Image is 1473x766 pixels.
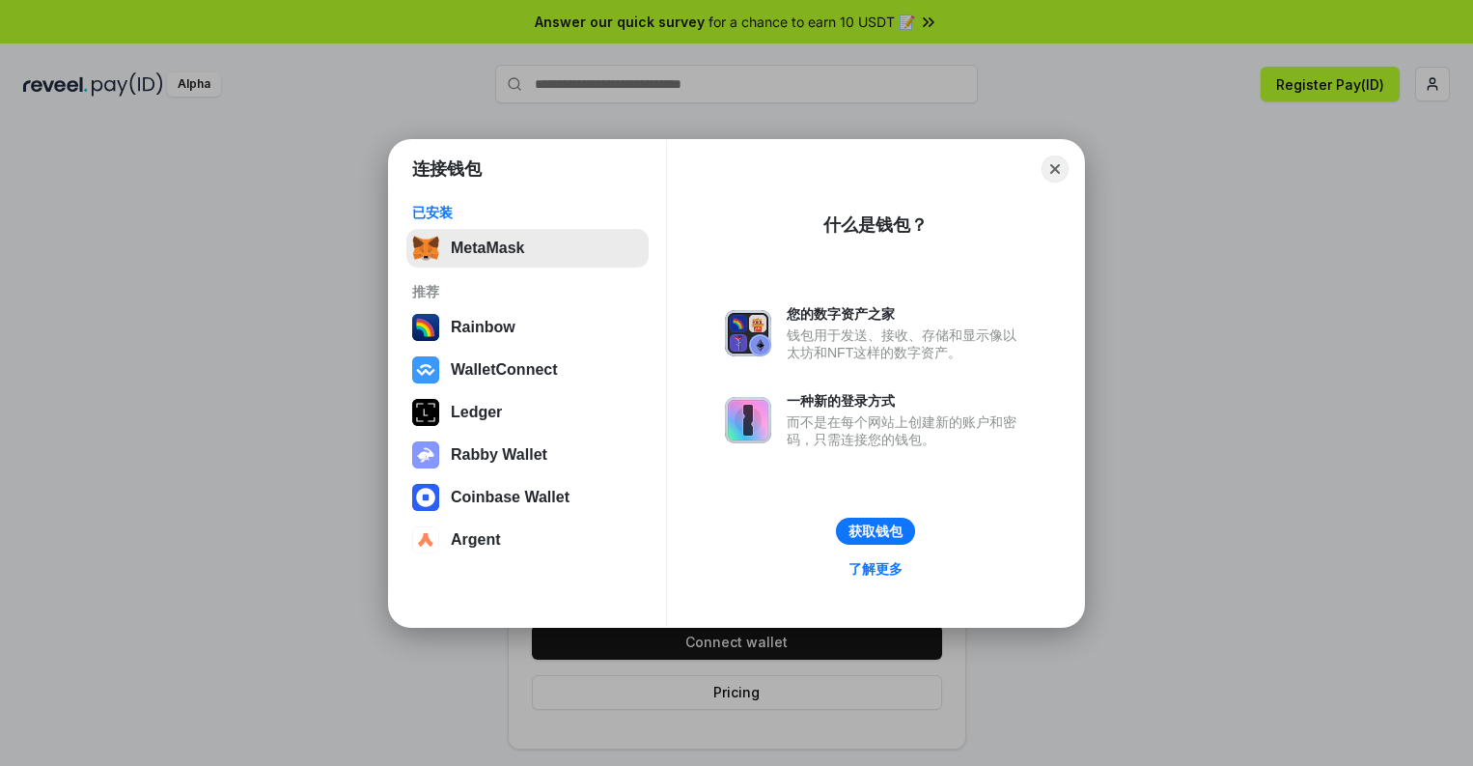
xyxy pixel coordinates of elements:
img: svg+xml,%3Csvg%20width%3D%2228%22%20height%3D%2228%22%20viewBox%3D%220%200%2028%2028%22%20fill%3D... [412,526,439,553]
img: svg+xml,%3Csvg%20width%3D%22120%22%20height%3D%22120%22%20viewBox%3D%220%200%20120%20120%22%20fil... [412,314,439,341]
button: Rainbow [406,308,649,347]
div: MetaMask [451,240,524,257]
img: svg+xml,%3Csvg%20width%3D%2228%22%20height%3D%2228%22%20viewBox%3D%220%200%2028%2028%22%20fill%3D... [412,484,439,511]
div: 钱包用于发送、接收、存储和显示像以太坊和NFT这样的数字资产。 [787,326,1026,361]
div: 您的数字资产之家 [787,305,1026,323]
img: svg+xml,%3Csvg%20xmlns%3D%22http%3A%2F%2Fwww.w3.org%2F2000%2Fsvg%22%20fill%3D%22none%22%20viewBox... [725,397,771,443]
button: Coinbase Wallet [406,478,649,517]
img: svg+xml,%3Csvg%20xmlns%3D%22http%3A%2F%2Fwww.w3.org%2F2000%2Fsvg%22%20fill%3D%22none%22%20viewBox... [725,310,771,356]
img: svg+xml,%3Csvg%20xmlns%3D%22http%3A%2F%2Fwww.w3.org%2F2000%2Fsvg%22%20fill%3D%22none%22%20viewBox... [412,441,439,468]
div: 而不是在每个网站上创建新的账户和密码，只需连接您的钱包。 [787,413,1026,448]
div: Rabby Wallet [451,446,547,464]
div: Coinbase Wallet [451,489,570,506]
div: 推荐 [412,283,643,300]
img: svg+xml,%3Csvg%20fill%3D%22none%22%20height%3D%2233%22%20viewBox%3D%220%200%2035%2033%22%20width%... [412,235,439,262]
div: WalletConnect [451,361,558,379]
h1: 连接钱包 [412,157,482,181]
div: Ledger [451,404,502,421]
div: 一种新的登录方式 [787,392,1026,410]
button: MetaMask [406,229,649,268]
button: 获取钱包 [836,518,915,545]
button: Argent [406,521,649,559]
div: Argent [451,531,501,549]
div: 获取钱包 [848,523,903,540]
button: Ledger [406,393,649,432]
img: svg+xml,%3Csvg%20width%3D%2228%22%20height%3D%2228%22%20viewBox%3D%220%200%2028%2028%22%20fill%3D... [412,356,439,383]
div: 了解更多 [848,560,903,578]
div: Rainbow [451,319,515,336]
button: Rabby Wallet [406,436,649,474]
a: 了解更多 [837,556,914,582]
div: 什么是钱包？ [823,213,928,237]
button: Close [1042,156,1069,183]
img: svg+xml,%3Csvg%20xmlns%3D%22http%3A%2F%2Fwww.w3.org%2F2000%2Fsvg%22%20width%3D%2228%22%20height%3... [412,399,439,426]
button: WalletConnect [406,351,649,389]
div: 已安装 [412,204,643,221]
